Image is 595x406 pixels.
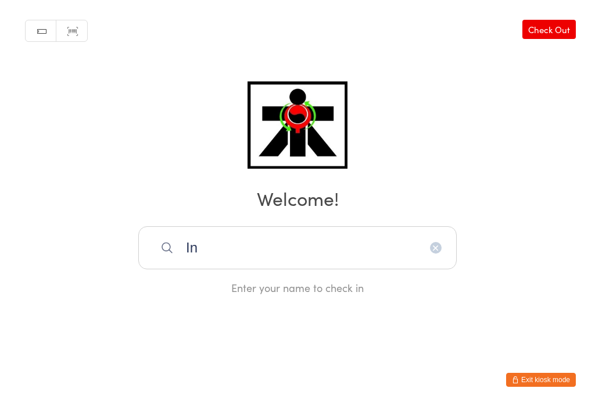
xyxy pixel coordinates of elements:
[248,81,347,169] img: ATI Martial Arts Joondalup
[12,185,583,211] h2: Welcome!
[138,280,457,295] div: Enter your name to check in
[522,20,576,39] a: Check Out
[138,226,457,269] input: Search
[506,373,576,387] button: Exit kiosk mode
